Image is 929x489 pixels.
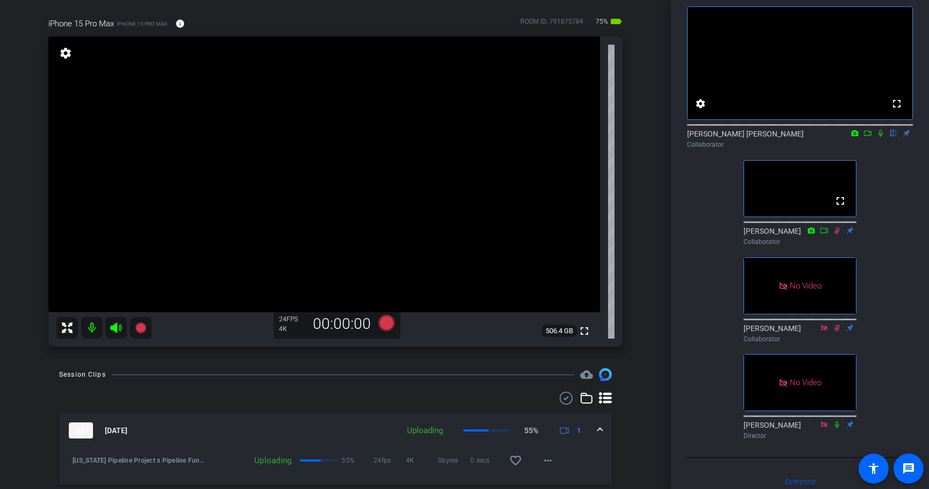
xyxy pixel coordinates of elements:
[790,281,821,290] span: No Video
[790,378,821,387] span: No Video
[59,369,106,380] div: Session Clips
[687,128,913,149] div: [PERSON_NAME] [PERSON_NAME]
[470,455,503,466] span: 0 secs
[438,455,470,466] span: 0bytes
[744,226,856,247] div: [PERSON_NAME]
[48,18,114,30] span: iPhone 15 Pro Max
[59,448,612,485] div: thumb-nail[DATE]Uploading55%1
[117,20,167,28] span: iPhone 15 Pro Max
[524,425,538,436] p: 55%
[341,455,354,466] p: 55%
[541,454,554,467] mat-icon: more_horiz
[890,97,903,110] mat-icon: fullscreen
[59,413,612,448] mat-expansion-panel-header: thumb-nail[DATE]Uploading55%1
[578,325,591,337] mat-icon: fullscreen
[520,17,583,32] div: ROOM ID: 791875784
[577,425,581,436] span: 1
[744,420,856,441] div: [PERSON_NAME]
[542,325,577,337] span: 506.4 GB
[402,425,448,437] div: Uploading
[687,140,913,149] div: Collaborator
[744,237,856,247] div: Collaborator
[580,368,593,381] span: Destinations for your clips
[887,128,900,138] mat-icon: flip
[73,455,206,466] span: [US_STATE] Pipeline Project x Pipeline Fund Interview-iPhone 15 Pro Max-2025-08-25-13-01-44-802-0
[374,455,406,466] span: 24fps
[306,315,378,333] div: 00:00:00
[279,325,306,333] div: 4K
[175,19,185,28] mat-icon: info
[902,462,915,475] mat-icon: message
[599,368,612,381] img: Session clips
[206,455,297,466] div: Uploading
[509,454,522,467] mat-icon: favorite_border
[105,425,127,436] span: [DATE]
[287,315,298,323] span: FPS
[744,334,856,344] div: Collaborator
[279,315,306,323] div: 24
[785,478,816,485] span: Everyone
[610,15,623,28] mat-icon: battery_std
[694,97,707,110] mat-icon: settings
[580,368,593,381] mat-icon: cloud_upload
[58,47,73,60] mat-icon: settings
[406,455,438,466] span: 4K
[594,13,610,30] span: 75%
[867,462,880,475] mat-icon: accessibility
[69,422,93,438] img: thumb-nail
[834,195,847,207] mat-icon: fullscreen
[744,323,856,344] div: [PERSON_NAME]
[744,431,856,441] div: Director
